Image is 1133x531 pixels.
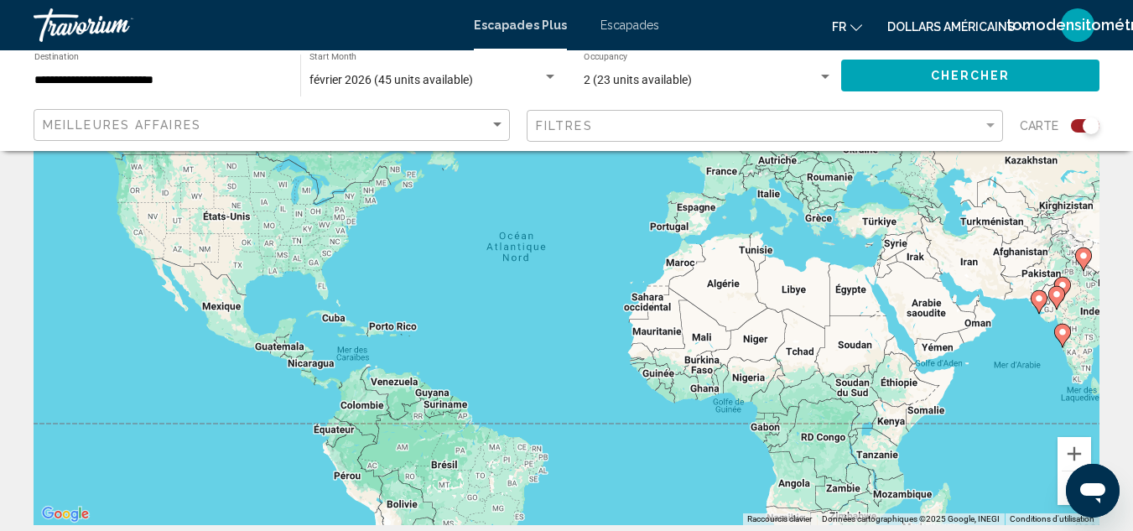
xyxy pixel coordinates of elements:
[43,118,505,133] mat-select: Sort by
[1056,8,1099,43] button: Menu utilisateur
[841,60,1099,91] button: Chercher
[536,119,593,133] span: Filtres
[38,503,93,525] a: Ouvrir cette zone dans Google Maps (dans une nouvelle fenêtre)
[309,73,473,86] span: février 2026 (45 units available)
[832,20,846,34] font: fr
[887,20,1015,34] font: dollars américains
[600,18,659,32] a: Escapades
[474,18,567,32] a: Escapades Plus
[1010,514,1094,523] a: Conditions d'utilisation
[832,14,862,39] button: Changer de langue
[747,513,812,525] button: Raccourcis clavier
[931,70,1011,83] span: Chercher
[584,73,692,86] span: 2 (23 units available)
[1058,471,1091,505] button: Zoom arrière
[887,14,1031,39] button: Changer de devise
[43,118,201,132] span: Meilleures affaires
[34,8,457,42] a: Travorium
[822,514,1000,523] span: Données cartographiques ©2025 Google, INEGI
[38,503,93,525] img: Google
[527,109,1003,143] button: Filter
[1020,114,1058,138] span: Carte
[1058,437,1091,471] button: Zoom avant
[1066,464,1120,518] iframe: Bouton de lancement de la fenêtre de messagerie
